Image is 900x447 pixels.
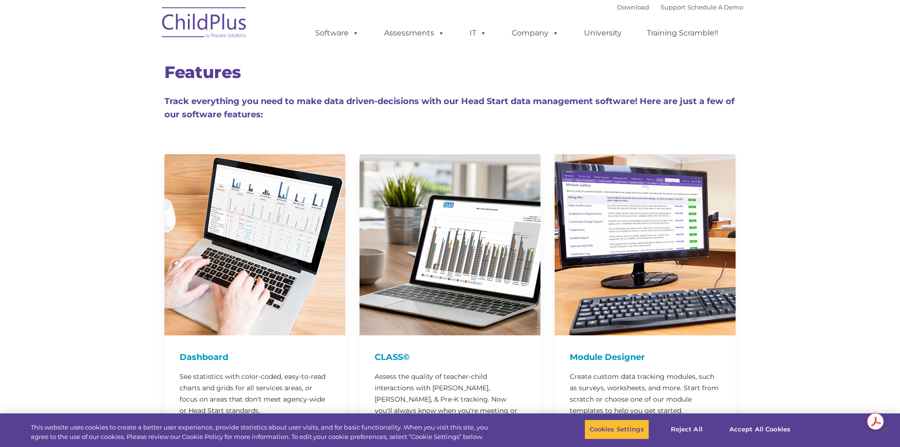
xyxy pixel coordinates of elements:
a: Assessments [375,24,454,43]
span: Track everything you need to make data driven-decisions with our Head Start data management softw... [164,96,735,120]
img: Dash [164,154,345,335]
img: CLASS-750 [360,154,540,335]
h4: Module Designer [570,351,720,364]
a: Schedule A Demo [687,3,743,11]
div: This website uses cookies to create a better user experience, provide statistics about user visit... [31,423,495,441]
button: Cookies Settings [584,420,649,439]
a: Company [502,24,568,43]
a: Training Scramble!! [637,24,728,43]
button: Reject All [657,420,716,439]
h4: Dashboard [180,351,330,364]
p: Create custom data tracking modules, such as surveys, worksheets, and more. Start from scratch or... [570,371,720,416]
span: Features [164,62,241,82]
h4: CLASS© [375,351,525,364]
button: Accept All Cookies [724,420,796,439]
a: Software [306,24,369,43]
img: ModuleDesigner750 [555,154,736,335]
a: University [574,24,631,43]
img: ChildPlus by Procare Solutions [157,0,252,48]
a: Download [617,3,649,11]
font: | [617,3,743,11]
a: Support [660,3,686,11]
a: IT [460,24,496,43]
p: See statistics with color-coded, easy-to-read charts and grids for all services areas, or focus o... [180,371,330,416]
p: Assess the quality of teacher-child interactions with [PERSON_NAME], [PERSON_NAME], & Pre-K track... [375,371,525,428]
